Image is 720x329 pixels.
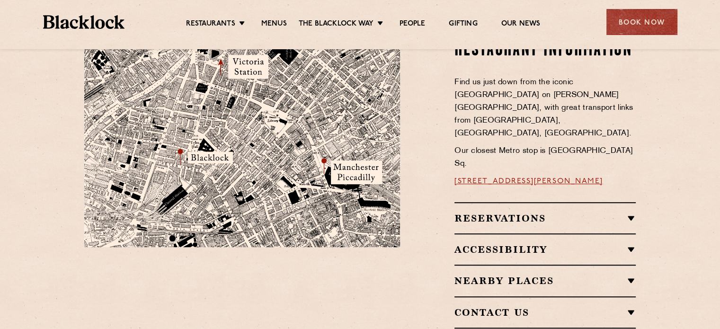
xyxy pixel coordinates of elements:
h2: Contact Us [454,307,636,318]
a: The Blacklock Way [299,19,373,30]
a: Our News [501,19,541,30]
div: Book Now [606,9,677,35]
a: Gifting [449,19,477,30]
img: svg%3E [298,240,431,329]
h2: Nearby Places [454,275,636,286]
a: Menus [261,19,287,30]
h2: Reservations [454,213,636,224]
a: People [400,19,425,30]
span: Our closest Metro stop is [GEOGRAPHIC_DATA] Sq. [454,147,633,168]
img: BL_Textured_Logo-footer-cropped.svg [43,15,125,29]
a: [STREET_ADDRESS][PERSON_NAME] [454,178,603,185]
span: Find us just down from the iconic [GEOGRAPHIC_DATA] on [PERSON_NAME][GEOGRAPHIC_DATA], with great... [454,79,633,137]
a: Restaurants [186,19,235,30]
h2: Accessibility [454,244,636,255]
h2: Restaurant Information [454,38,636,62]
